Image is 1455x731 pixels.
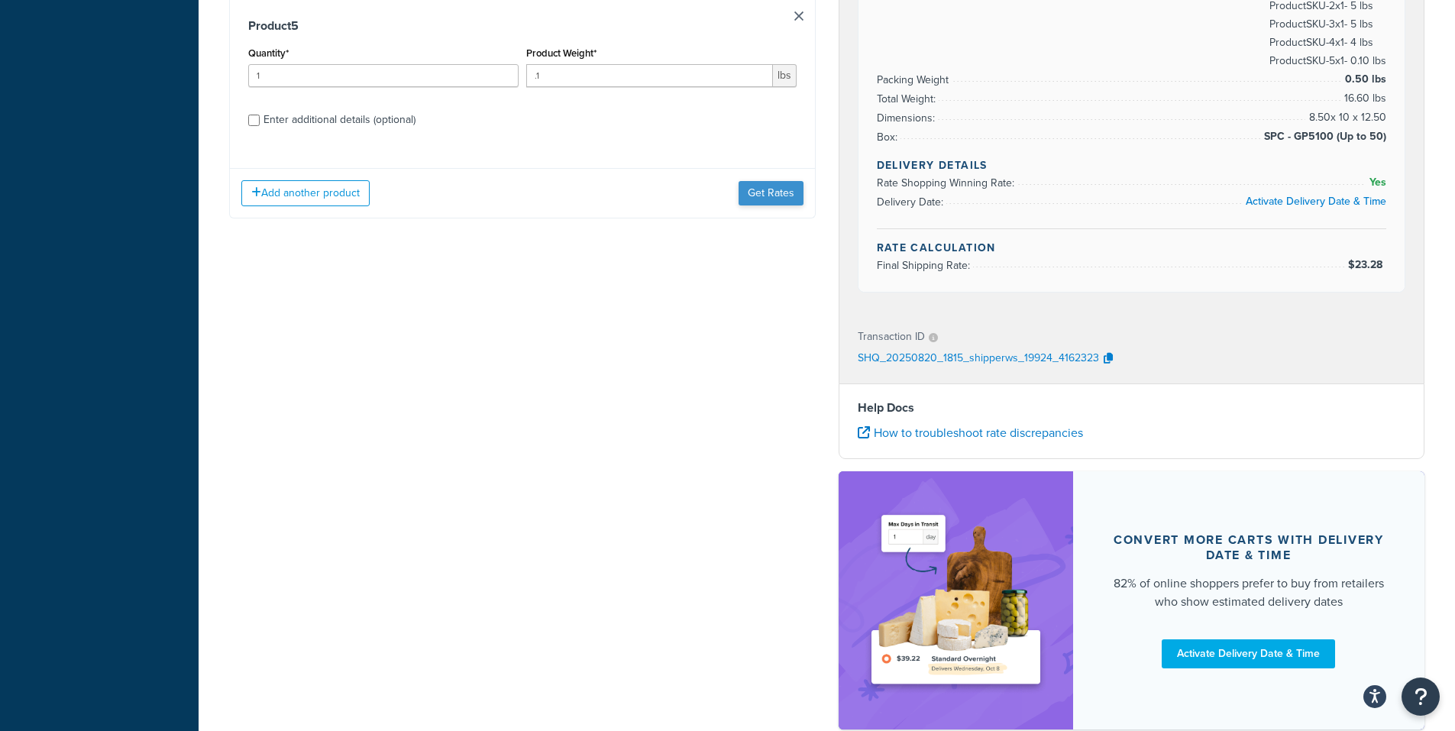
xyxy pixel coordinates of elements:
a: How to troubleshoot rate discrepancies [858,424,1083,442]
span: 0.50 lbs [1341,70,1386,89]
div: Convert more carts with delivery date & time [1110,532,1389,563]
h4: Rate Calculation [877,240,1387,256]
div: 82% of online shoppers prefer to buy from retailers who show estimated delivery dates [1110,574,1389,611]
span: 8.50 x 10 x 12.50 [1305,108,1386,127]
span: Rate Shopping Winning Rate: [877,175,1018,191]
span: Dimensions: [877,110,939,126]
span: lbs [773,64,797,87]
input: 0.0 [248,64,519,87]
img: feature-image-ddt-36eae7f7280da8017bfb280eaccd9c446f90b1fe08728e4019434db127062ab4.png [862,494,1050,707]
span: Yes [1366,173,1386,192]
a: Activate Delivery Date & Time [1162,639,1335,668]
p: Transaction ID [858,326,925,348]
input: Enter additional details (optional) [248,115,260,126]
input: 0.00 [526,64,773,87]
label: Quantity* [248,47,289,59]
h3: Product 5 [248,18,797,34]
button: Add another product [241,180,370,206]
span: $23.28 [1348,257,1386,273]
span: Final Shipping Rate: [877,257,974,273]
span: 16.60 lbs [1340,89,1386,108]
span: Total Weight: [877,91,939,107]
div: Enter additional details (optional) [264,109,415,131]
h4: Help Docs [858,399,1406,417]
h4: Delivery Details [877,157,1387,173]
p: SHQ_20250820_1815_shipperws_19924_4162323 [858,348,1099,370]
button: Get Rates [739,181,803,205]
span: SPC - GP5100 (Up to 50) [1260,128,1386,146]
span: Delivery Date: [877,194,947,210]
span: Box: [877,129,901,145]
a: Activate Delivery Date & Time [1246,193,1386,209]
span: Packing Weight [877,72,952,88]
label: Product Weight* [526,47,597,59]
button: Open Resource Center [1402,678,1440,716]
a: Remove Item [794,11,803,21]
